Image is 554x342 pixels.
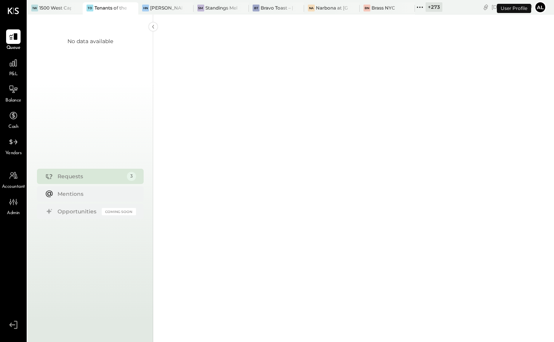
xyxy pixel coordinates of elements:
[39,5,71,11] div: 1500 West Capital LP
[5,97,21,104] span: Balance
[9,71,18,78] span: P&L
[8,124,18,131] span: Cash
[102,208,136,215] div: Coming Soon
[94,5,126,11] div: Tenants of the Trees
[142,5,149,11] div: HN
[363,5,370,11] div: BN
[371,5,395,11] div: Brass NYC
[261,5,293,11] div: Bravo Toast – [GEOGRAPHIC_DATA]
[58,190,132,198] div: Mentions
[2,184,25,190] span: Accountant
[534,1,546,13] button: Al
[0,56,26,78] a: P&L
[497,4,531,13] div: User Profile
[482,3,490,11] div: copy link
[492,3,532,11] div: [DATE]
[86,5,93,11] div: To
[7,210,20,217] span: Admin
[0,135,26,157] a: Vendors
[205,5,237,11] div: Standings Melrose
[308,5,315,11] div: Na
[0,29,26,52] a: Queue
[150,5,182,11] div: [PERSON_NAME]'s Nashville
[0,108,26,131] a: Cash
[197,5,204,11] div: SM
[253,5,259,11] div: BT
[6,45,21,52] span: Queue
[0,168,26,190] a: Accountant
[0,195,26,217] a: Admin
[58,208,98,215] div: Opportunities
[67,37,113,45] div: No data available
[127,172,136,181] div: 3
[31,5,38,11] div: 1W
[426,2,442,12] div: + 273
[5,150,22,157] span: Vendors
[316,5,348,11] div: Narbona at [GEOGRAPHIC_DATA] LLC
[58,173,123,180] div: Requests
[0,82,26,104] a: Balance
